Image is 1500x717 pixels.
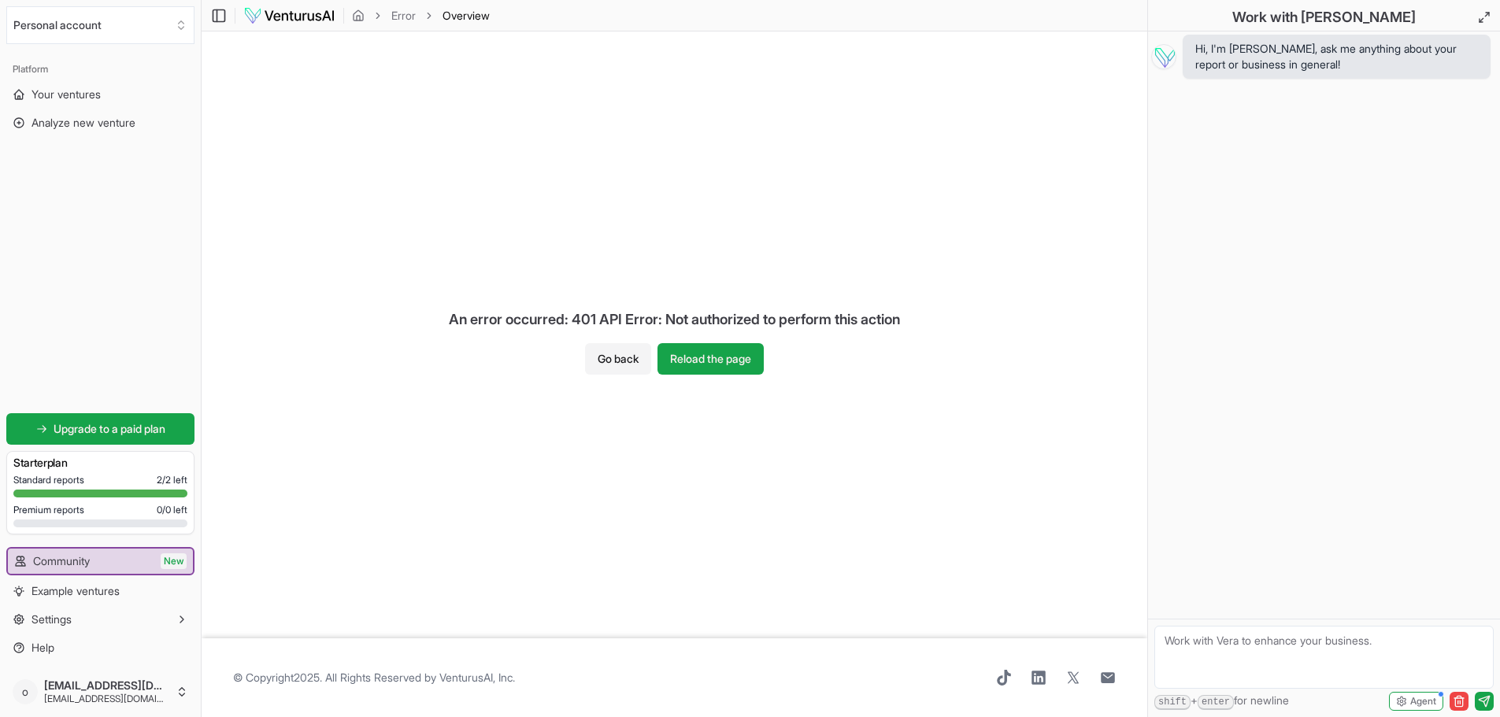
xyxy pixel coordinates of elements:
span: Analyze new venture [31,115,135,131]
a: Analyze new venture [6,110,194,135]
span: [EMAIL_ADDRESS][DOMAIN_NAME] [44,678,169,693]
button: Go back [585,343,651,375]
span: [EMAIL_ADDRESS][DOMAIN_NAME] [44,693,169,705]
h2: Work with [PERSON_NAME] [1232,6,1416,28]
a: Example ventures [6,578,194,604]
button: o[EMAIL_ADDRESS][DOMAIN_NAME][EMAIL_ADDRESS][DOMAIN_NAME] [6,673,194,711]
span: + for newline [1154,693,1289,710]
span: Upgrade to a paid plan [54,421,165,437]
button: Settings [6,607,194,632]
span: Settings [31,612,72,627]
span: Premium reports [13,504,84,516]
span: New [161,553,187,569]
a: Error [391,8,416,24]
span: Hi, I'm [PERSON_NAME], ask me anything about your report or business in general! [1195,41,1478,72]
span: 0 / 0 left [157,504,187,516]
img: logo [243,6,335,25]
div: Platform [6,57,194,82]
button: Agent [1389,692,1443,711]
kbd: shift [1154,695,1191,710]
a: Your ventures [6,82,194,107]
span: Example ventures [31,583,120,599]
a: CommunityNew [8,549,193,574]
img: Vera [1151,44,1176,69]
kbd: enter [1198,695,1234,710]
a: Help [6,635,194,660]
a: Upgrade to a paid plan [6,413,194,445]
span: Overview [443,8,490,24]
button: Reload the page [657,343,764,375]
button: Select an organization [6,6,194,44]
a: VenturusAI, Inc [439,671,513,684]
span: o [13,679,38,704]
span: Agent [1410,695,1436,708]
nav: breadcrumb [352,8,490,24]
span: Standard reports [13,474,84,486]
div: An error occurred: 401 API Error: Not authorized to perform this action [436,296,913,343]
span: 2 / 2 left [157,474,187,486]
h3: Starter plan [13,455,187,471]
span: Community [33,553,90,569]
span: © Copyright 2025 . All Rights Reserved by . [233,670,515,686]
span: Help [31,640,54,656]
span: Your ventures [31,87,101,102]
